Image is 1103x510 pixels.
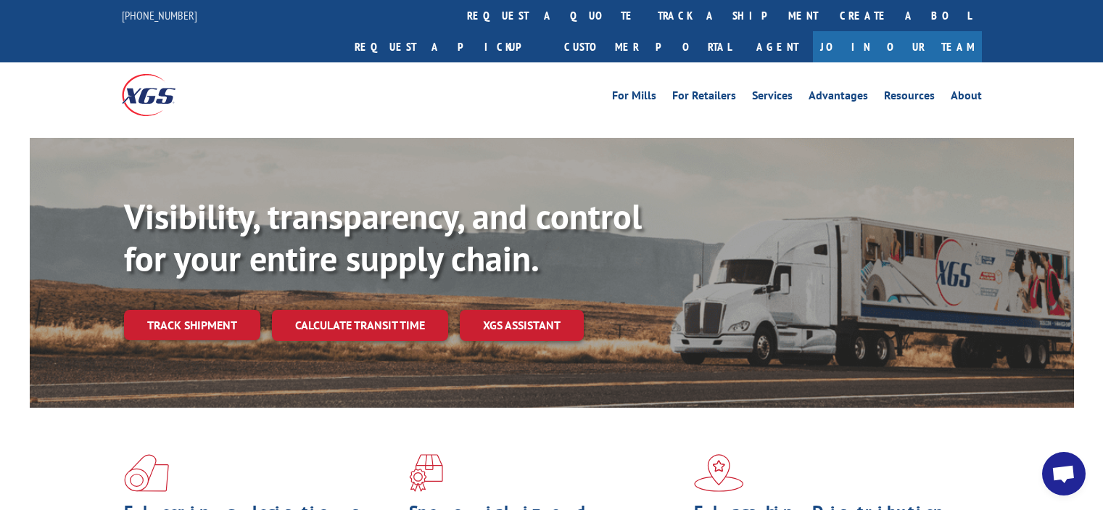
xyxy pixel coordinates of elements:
a: Agent [742,31,813,62]
a: Track shipment [124,310,260,340]
img: xgs-icon-flagship-distribution-model-red [694,454,744,492]
a: Resources [884,90,935,106]
a: Calculate transit time [272,310,448,341]
a: Customer Portal [553,31,742,62]
a: XGS ASSISTANT [460,310,584,341]
b: Visibility, transparency, and control for your entire supply chain. [124,194,642,281]
a: Request a pickup [344,31,553,62]
img: xgs-icon-focused-on-flooring-red [409,454,443,492]
a: Join Our Team [813,31,982,62]
a: About [951,90,982,106]
a: For Mills [612,90,656,106]
img: xgs-icon-total-supply-chain-intelligence-red [124,454,169,492]
a: Services [752,90,793,106]
a: [PHONE_NUMBER] [122,8,197,22]
div: Open chat [1042,452,1086,495]
a: For Retailers [672,90,736,106]
a: Advantages [809,90,868,106]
